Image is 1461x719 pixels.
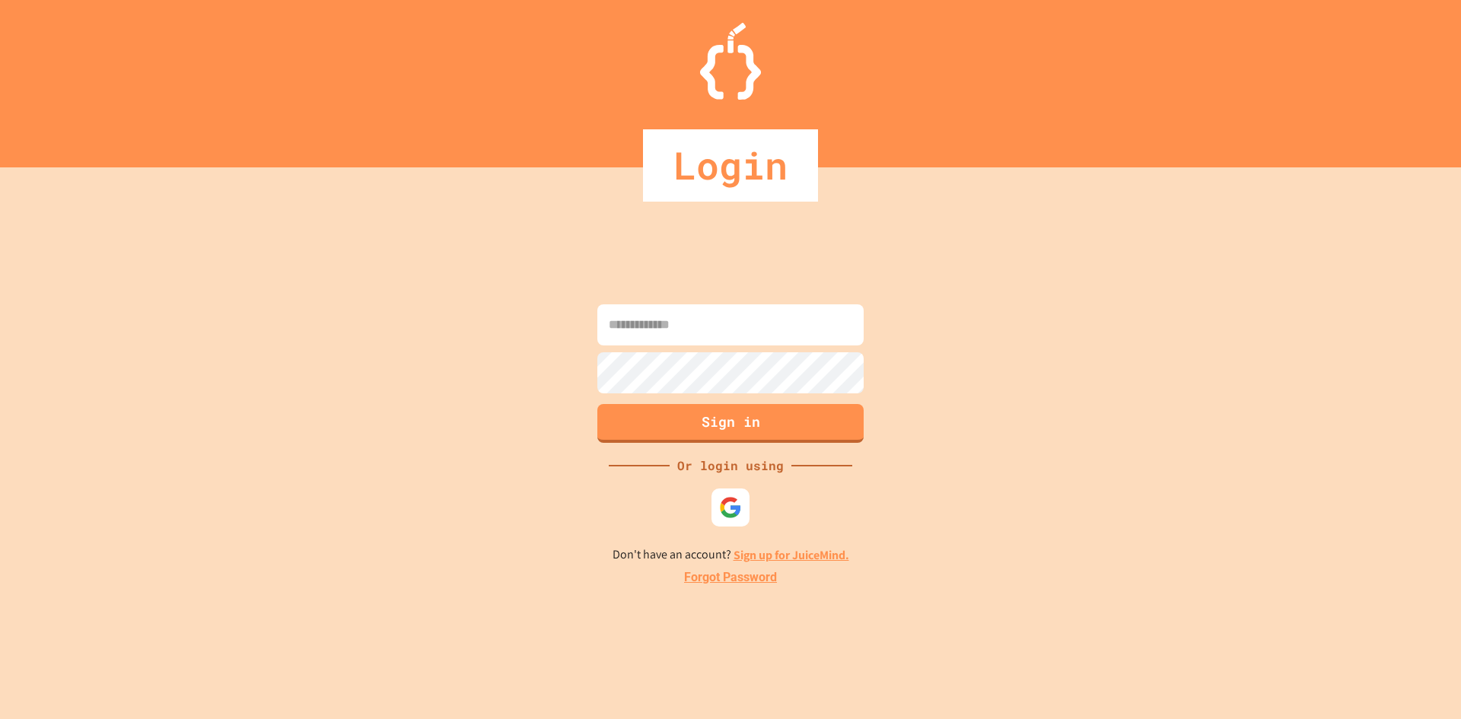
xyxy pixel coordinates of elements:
[597,404,864,443] button: Sign in
[734,547,849,563] a: Sign up for JuiceMind.
[643,129,818,202] div: Login
[684,568,777,587] a: Forgot Password
[700,23,761,100] img: Logo.svg
[719,496,742,519] img: google-icon.svg
[670,457,791,475] div: Or login using
[613,546,849,565] p: Don't have an account?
